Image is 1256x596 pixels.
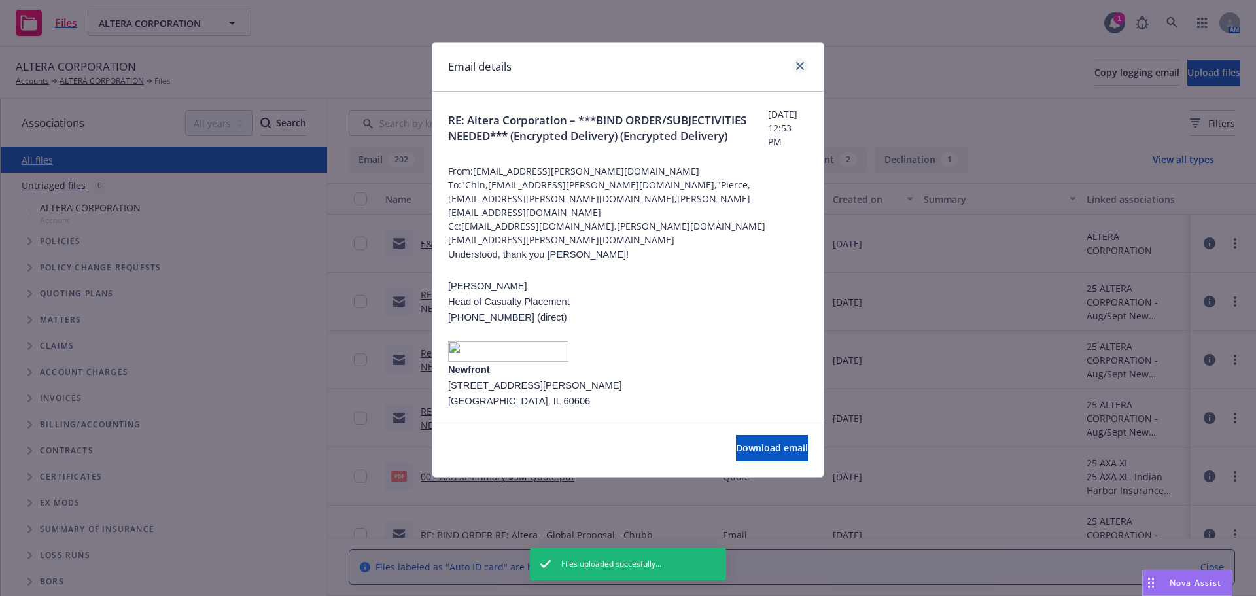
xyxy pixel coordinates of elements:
[448,296,570,307] span: Head of Casualty Placement
[1143,570,1159,595] div: Drag to move
[448,380,622,391] span: [STREET_ADDRESS][PERSON_NAME]
[768,107,808,149] span: [DATE] 12:53 PM
[448,249,629,260] span: Understood, thank you [PERSON_NAME]!
[448,364,490,375] span: Newfront
[448,281,527,291] span: [PERSON_NAME]
[1170,577,1221,588] span: Nova Assist
[448,113,768,144] span: RE: Altera Corporation – ***BIND ORDER/SUBJECTIVITIES NEEDED*** (Encrypted Delivery) (Encrypted D...
[448,219,808,247] span: Cc: [EMAIL_ADDRESS][DOMAIN_NAME],[PERSON_NAME][DOMAIN_NAME][EMAIL_ADDRESS][PERSON_NAME][DOMAIN_NAME]
[736,435,808,461] button: Download email
[448,164,808,178] span: From: [EMAIL_ADDRESS][PERSON_NAME][DOMAIN_NAME]
[448,341,568,362] img: image001.png@01DC2262.9B0CF7D0
[448,312,567,323] span: [PHONE_NUMBER] (direct)
[1142,570,1232,596] button: Nova Assist
[561,558,661,570] span: Files uploaded succesfully...
[736,442,808,454] span: Download email
[448,58,512,75] h1: Email details
[792,58,808,74] a: close
[448,396,590,406] span: [GEOGRAPHIC_DATA], IL 60606
[448,178,808,219] span: To: "Chin,[EMAIL_ADDRESS][PERSON_NAME][DOMAIN_NAME],"Pierce,[EMAIL_ADDRESS][PERSON_NAME][DOMAIN_N...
